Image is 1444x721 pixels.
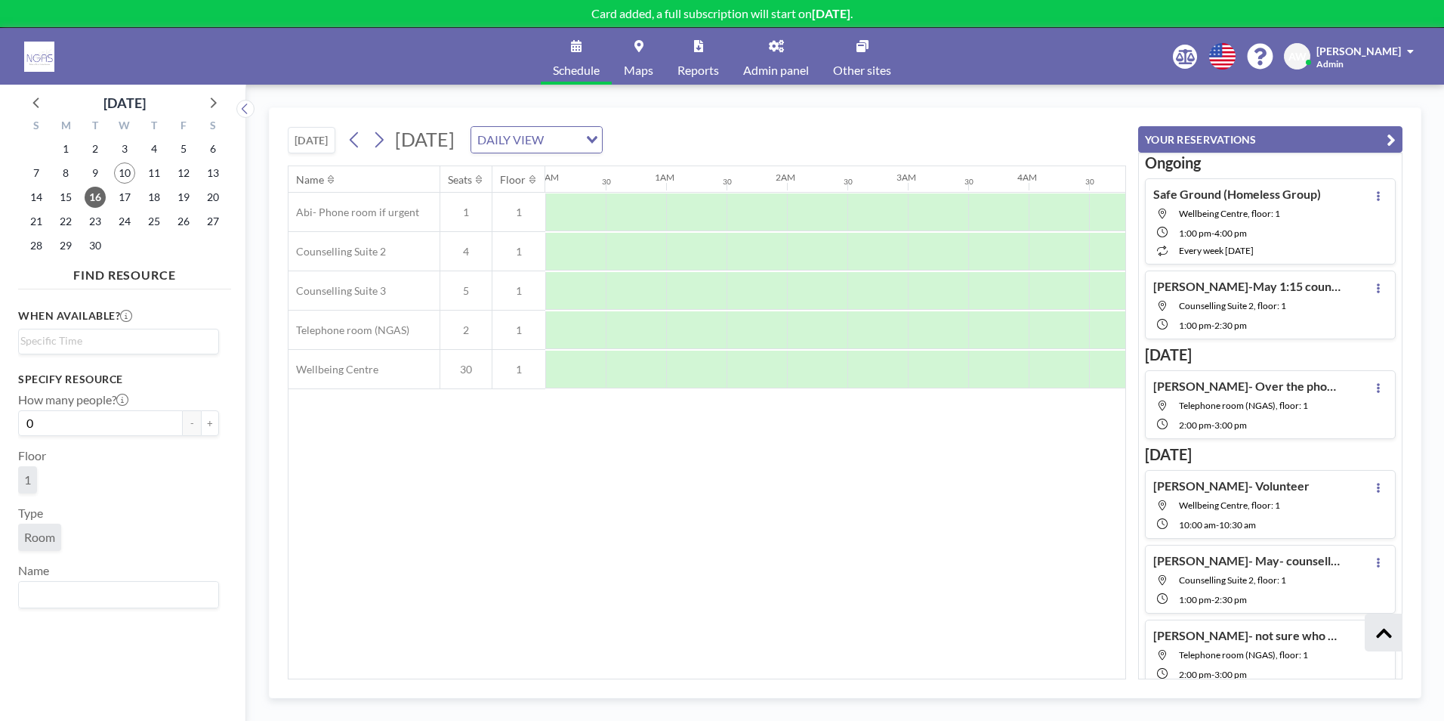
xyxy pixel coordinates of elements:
h4: [PERSON_NAME]- Volunteer [1153,478,1310,494]
span: 1 [492,363,545,376]
span: Tuesday, September 2, 2025 [85,138,106,159]
span: Abi- Phone room if urgent [288,206,419,219]
div: Search for option [19,330,218,352]
label: Name [18,563,49,578]
span: Monday, September 15, 2025 [55,187,76,208]
a: Maps [612,28,665,85]
button: [DATE] [288,127,335,153]
div: 30 [844,177,853,187]
span: Counselling Suite 2 [288,245,386,258]
h4: [PERSON_NAME]- not sure who with as no name? [1153,628,1342,643]
span: Sunday, September 28, 2025 [26,235,47,256]
span: Friday, September 26, 2025 [173,211,194,232]
span: every week [DATE] [1179,245,1254,256]
span: 1 [24,472,31,487]
span: DAILY VIEW [474,130,547,150]
span: - [1211,320,1214,331]
span: - [1216,519,1219,531]
div: Name [296,173,324,187]
span: Wednesday, September 17, 2025 [114,187,135,208]
span: Saturday, September 27, 2025 [202,211,224,232]
span: Thursday, September 25, 2025 [143,211,165,232]
h3: [DATE] [1145,445,1396,464]
span: - [1211,669,1214,680]
span: Wellbeing Centre, floor: 1 [1179,208,1280,219]
span: Sunday, September 7, 2025 [26,162,47,184]
span: 5 [440,284,492,298]
span: 2 [440,323,492,337]
span: Thursday, September 11, 2025 [143,162,165,184]
span: Monday, September 8, 2025 [55,162,76,184]
span: 30 [440,363,492,376]
span: Wellbeing Centre [288,363,378,376]
a: Other sites [821,28,903,85]
div: S [198,117,227,137]
span: Tuesday, September 23, 2025 [85,211,106,232]
span: 2:30 PM [1214,320,1247,331]
span: [DATE] [395,128,455,150]
label: Floor [18,448,46,463]
span: Friday, September 19, 2025 [173,187,194,208]
div: 1AM [655,172,674,183]
div: 30 [964,177,973,187]
span: 4:00 PM [1214,227,1247,239]
button: + [201,410,219,436]
span: Monday, September 1, 2025 [55,138,76,159]
span: Thursday, September 18, 2025 [143,187,165,208]
span: 2:00 PM [1179,419,1211,431]
div: 4AM [1017,172,1037,183]
span: 4 [440,245,492,258]
h3: Ongoing [1145,153,1396,172]
span: Friday, September 12, 2025 [173,162,194,184]
span: - [1211,594,1214,605]
label: Type [18,506,43,521]
span: Friday, September 5, 2025 [173,138,194,159]
span: Saturday, September 13, 2025 [202,162,224,184]
b: [DATE] [812,6,850,20]
span: Room [24,530,55,545]
span: 2:00 PM [1179,669,1211,680]
div: 30 [602,177,611,187]
div: 3AM [896,172,916,183]
span: 1:00 PM [1179,320,1211,331]
div: [DATE] [103,92,146,113]
span: - [1211,227,1214,239]
div: 30 [1085,177,1094,187]
button: - [183,410,201,436]
span: Saturday, September 6, 2025 [202,138,224,159]
div: 2AM [776,172,795,183]
span: [PERSON_NAME] [1316,45,1401,57]
span: Schedule [553,64,600,76]
span: Monday, September 29, 2025 [55,235,76,256]
span: Wednesday, September 24, 2025 [114,211,135,232]
span: Thursday, September 4, 2025 [143,138,165,159]
span: Sunday, September 21, 2025 [26,211,47,232]
span: Counselling Suite 2, floor: 1 [1179,300,1286,311]
span: Counselling Suite 2, floor: 1 [1179,574,1286,586]
span: Tuesday, September 30, 2025 [85,235,106,256]
span: 1 [440,206,492,219]
h3: Specify resource [18,373,219,386]
div: Search for option [471,127,602,153]
h3: [DATE] [1145,345,1396,364]
span: Telephone room (NGAS) [288,323,409,337]
div: T [81,117,110,137]
div: Floor [500,173,526,187]
div: Seats [448,173,472,187]
span: AW [1288,50,1307,63]
div: 30 [723,177,732,187]
span: 2:30 PM [1214,594,1247,605]
h4: FIND RESOURCE [18,261,231,283]
span: Telephone room (NGAS), floor: 1 [1179,400,1308,411]
button: YOUR RESERVATIONS [1138,126,1402,153]
span: Saturday, September 20, 2025 [202,187,224,208]
span: 1:00 PM [1179,594,1211,605]
span: Admin panel [743,64,809,76]
span: Admin [1316,58,1344,70]
input: Search for option [20,333,210,349]
span: Maps [624,64,653,76]
h4: Safe Ground (Homeless Group) [1153,187,1321,202]
span: Telephone room (NGAS), floor: 1 [1179,649,1308,661]
h4: [PERSON_NAME]- May- counselling- x2 f2f [1153,553,1342,568]
input: Search for option [548,130,577,150]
